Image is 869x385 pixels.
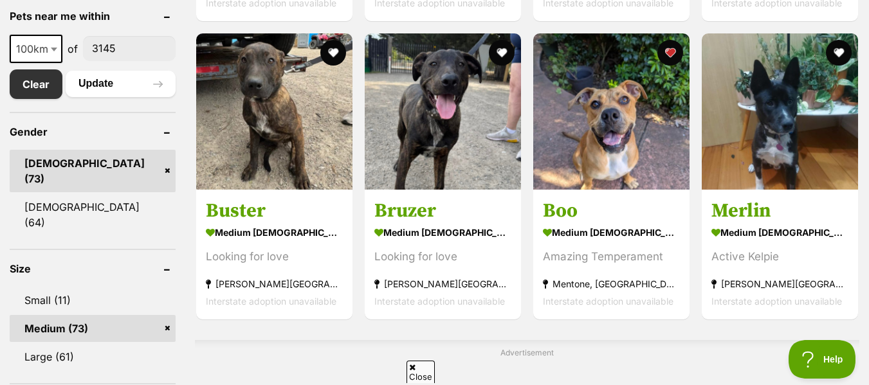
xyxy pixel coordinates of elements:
img: Boo - Staffordshire Bull Terrier x Mixed breed Dog [533,33,690,190]
a: [DEMOGRAPHIC_DATA] (73) [10,150,176,192]
a: Merlin medium [DEMOGRAPHIC_DATA] Dog Active Kelpie [PERSON_NAME][GEOGRAPHIC_DATA] Interstate adop... [702,189,858,319]
h3: Bruzer [374,199,511,223]
div: Looking for love [374,248,511,265]
strong: medium [DEMOGRAPHIC_DATA] Dog [206,223,343,242]
span: Interstate adoption unavailable [374,296,505,307]
input: postcode [83,36,176,60]
span: Close [407,361,435,383]
span: Interstate adoption unavailable [206,296,336,307]
header: Pets near me within [10,10,176,22]
a: Buster medium [DEMOGRAPHIC_DATA] Dog Looking for love [PERSON_NAME][GEOGRAPHIC_DATA] Interstate a... [196,189,352,319]
header: Gender [10,126,176,138]
strong: medium [DEMOGRAPHIC_DATA] Dog [543,223,680,242]
strong: medium [DEMOGRAPHIC_DATA] Dog [374,223,511,242]
h3: Buster [206,199,343,223]
strong: medium [DEMOGRAPHIC_DATA] Dog [711,223,848,242]
a: Large (61) [10,343,176,370]
a: Small (11) [10,287,176,314]
a: Medium (73) [10,315,176,342]
h3: Boo [543,199,680,223]
div: Active Kelpie [711,248,848,265]
a: Boo medium [DEMOGRAPHIC_DATA] Dog Amazing Temperament Mentone, [GEOGRAPHIC_DATA] Interstate adopt... [533,189,690,319]
img: Bruzer - Staffordshire Bull Terrier Dog [365,33,521,190]
h3: Merlin [711,199,848,223]
a: [DEMOGRAPHIC_DATA] (64) [10,193,176,236]
button: Update [66,71,176,96]
header: Size [10,263,176,274]
a: Clear [10,69,62,99]
button: favourite [489,40,515,66]
img: Merlin - Mixed breed Dog [702,33,858,190]
strong: Mentone, [GEOGRAPHIC_DATA] [543,275,680,292]
strong: [PERSON_NAME][GEOGRAPHIC_DATA] [711,275,848,292]
span: 100km [11,40,61,58]
a: Bruzer medium [DEMOGRAPHIC_DATA] Dog Looking for love [PERSON_NAME][GEOGRAPHIC_DATA] Interstate a... [365,189,521,319]
button: favourite [320,40,346,66]
button: favourite [826,40,852,66]
strong: [PERSON_NAME][GEOGRAPHIC_DATA] [206,275,343,292]
span: Interstate adoption unavailable [711,296,842,307]
div: Amazing Temperament [543,248,680,265]
span: of [68,41,78,57]
span: 100km [10,35,62,63]
div: Looking for love [206,248,343,265]
strong: [PERSON_NAME][GEOGRAPHIC_DATA] [374,275,511,292]
span: Interstate adoption unavailable [543,296,673,307]
img: Buster - Staffordshire Bull Terrier Dog [196,33,352,190]
button: favourite [657,40,683,66]
iframe: Help Scout Beacon - Open [789,340,856,379]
